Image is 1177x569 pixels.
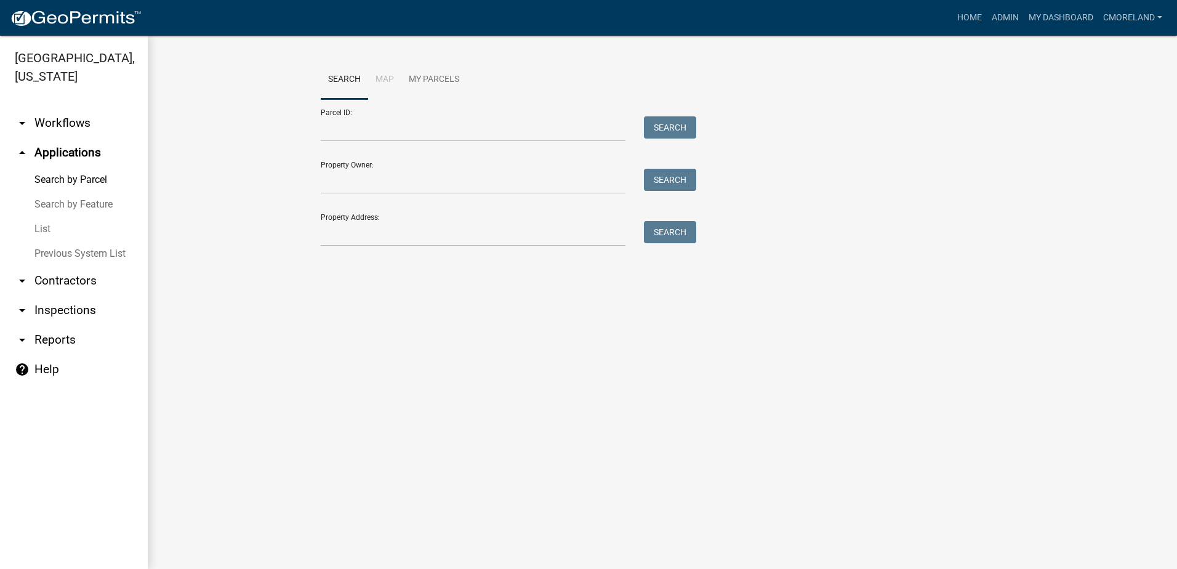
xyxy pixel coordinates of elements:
a: Admin [987,6,1024,30]
button: Search [644,169,696,191]
a: Home [952,6,987,30]
i: arrow_drop_down [15,333,30,347]
i: arrow_drop_down [15,303,30,318]
button: Search [644,221,696,243]
a: Search [321,60,368,100]
button: Search [644,116,696,139]
i: arrow_drop_up [15,145,30,160]
a: cmoreland [1098,6,1167,30]
i: arrow_drop_down [15,116,30,131]
i: arrow_drop_down [15,273,30,288]
i: help [15,362,30,377]
a: My Parcels [401,60,467,100]
a: My Dashboard [1024,6,1098,30]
